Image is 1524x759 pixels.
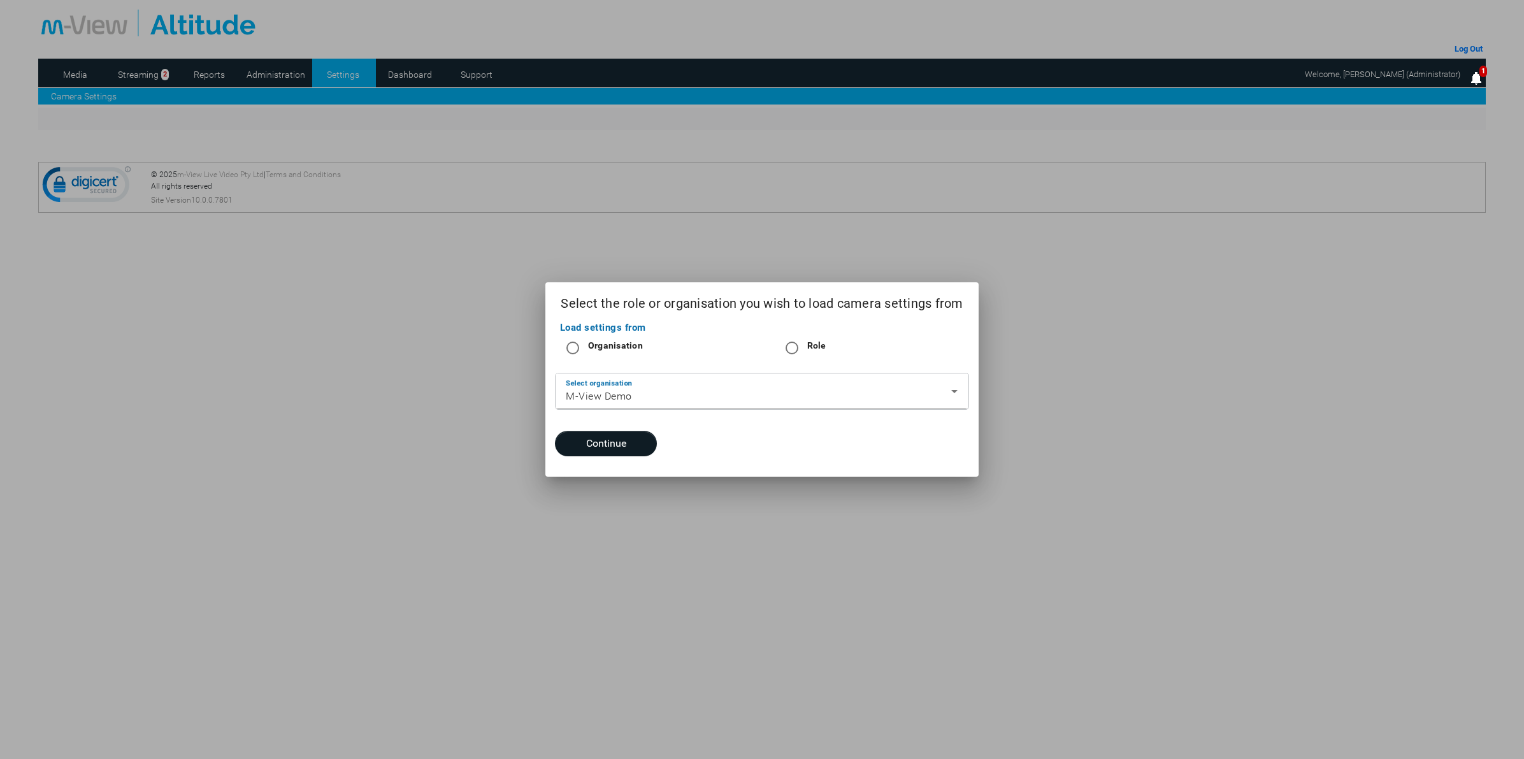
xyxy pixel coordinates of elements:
mat-radio-group: Select an option [560,335,826,361]
button: Continue [555,431,657,456]
span: M-View Demo [566,390,632,402]
label: Organisation [586,339,643,352]
mat-label: Load settings from [560,322,646,333]
img: bell25.png [1469,71,1484,86]
span: 1 [1479,66,1487,78]
mat-label: Select organisation [566,379,632,388]
h2: Select the role or organisation you wish to load camera settings from [545,282,978,319]
label: Role [805,339,826,352]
